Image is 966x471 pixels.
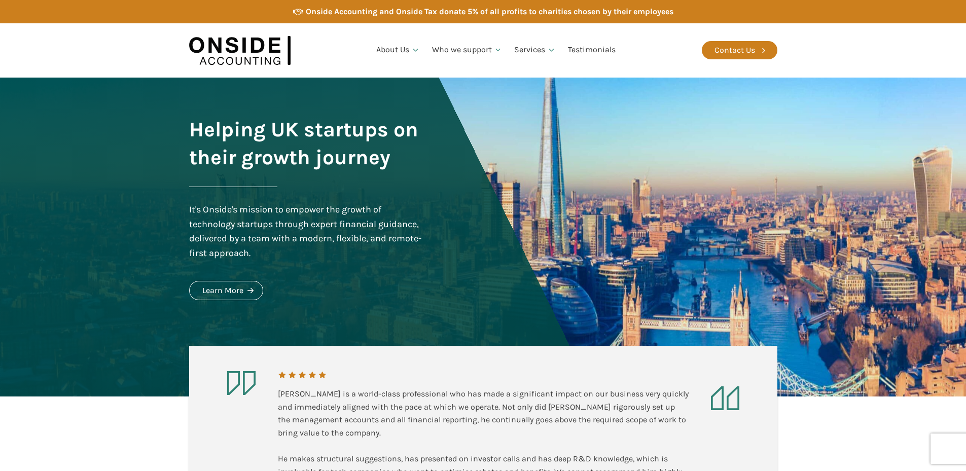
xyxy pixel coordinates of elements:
[189,281,263,300] a: Learn More
[202,284,243,297] div: Learn More
[189,202,424,261] div: It's Onside's mission to empower the growth of technology startups through expert financial guida...
[714,44,755,57] div: Contact Us
[426,33,509,67] a: Who we support
[702,41,777,59] a: Contact Us
[189,31,291,70] img: Onside Accounting
[508,33,562,67] a: Services
[562,33,622,67] a: Testimonials
[370,33,426,67] a: About Us
[306,5,673,18] div: Onside Accounting and Onside Tax donate 5% of all profits to charities chosen by their employees
[189,116,424,171] h1: Helping UK startups on their growth journey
